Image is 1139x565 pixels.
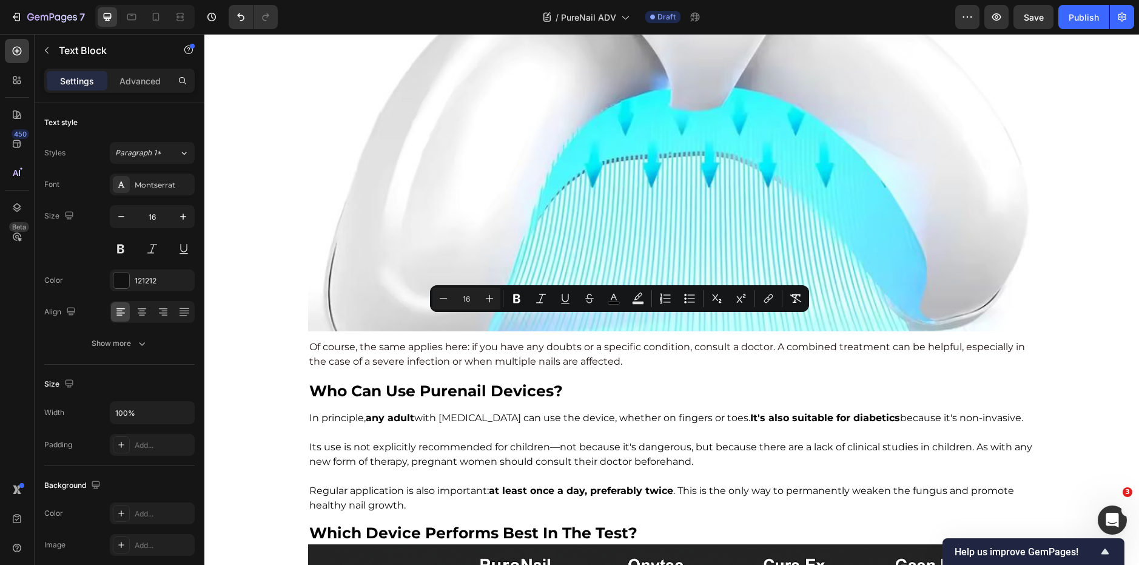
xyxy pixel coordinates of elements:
[430,285,809,312] div: Editor contextual toolbar
[1098,506,1127,535] iframe: Intercom live chat
[105,407,828,433] span: Its use is not explicitly recommended for children—not because it's dangerous, but because there ...
[135,180,192,191] div: Montserrat
[1024,12,1044,22] span: Save
[229,5,278,29] div: Undo/Redo
[1069,11,1099,24] div: Publish
[44,333,195,354] button: Show more
[1058,5,1109,29] button: Publish
[135,509,192,519] div: Add...
[119,75,161,87] p: Advanced
[44,478,103,494] div: Background
[44,439,72,450] div: Padding
[284,451,469,462] strong: at least once a day, preferably twice
[556,11,559,24] span: /
[44,376,76,393] div: Size
[9,222,29,232] div: Beta
[105,451,810,477] span: Regular application is also important: . This is the only way to permanently weaken the fungus an...
[105,307,821,333] span: Of course, the same applies here: if you have any doubts or a specific condition, consult a docto...
[115,147,161,158] span: Paragraph 1*
[955,546,1098,558] span: Help us improve GemPages!
[161,378,210,390] strong: any adult
[1123,487,1132,497] span: 3
[105,378,819,390] span: In principle, with [MEDICAL_DATA] can use the device, whether on fingers or toes. because it's no...
[110,402,194,424] input: Auto
[44,508,63,519] div: Color
[60,75,94,87] p: Settings
[135,276,192,286] div: 121212
[110,142,195,164] button: Paragraph 1*
[44,407,64,418] div: Width
[44,147,66,158] div: Styles
[92,337,148,350] div: Show more
[105,348,358,366] strong: who can use purenail devices?
[44,540,66,550] div: Image
[44,208,76,225] div: Size
[44,275,63,286] div: Color
[12,129,29,139] div: 450
[955,544,1112,559] button: Show survey - Help us improve GemPages!
[204,34,1139,565] iframe: Design area
[105,490,433,508] strong: which device performs best in the test?
[44,179,59,190] div: Font
[59,43,162,58] p: Text Block
[135,440,192,451] div: Add...
[135,540,192,551] div: Add...
[657,12,676,22] span: Draft
[44,117,78,128] div: Text style
[1013,5,1053,29] button: Save
[79,10,85,24] p: 7
[546,378,696,390] strong: It's also suitable for diabetics
[561,11,616,24] span: PureNail ADV
[5,5,90,29] button: 7
[44,304,78,320] div: Align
